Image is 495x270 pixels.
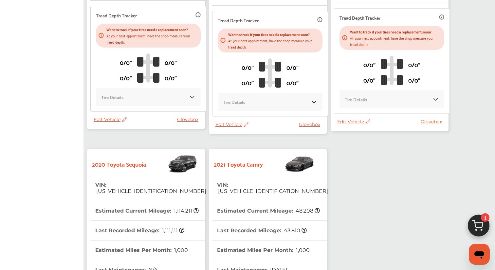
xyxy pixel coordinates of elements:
[218,16,259,24] p: Tread Depth Tracker
[295,208,320,214] span: 48,208
[217,175,328,201] th: VIN :
[217,221,307,240] th: Last Recorded Mileage :
[242,77,254,88] p: 0/0"
[463,212,494,243] img: cart_icon.3d0951e8.svg
[228,31,320,37] p: Want to track if your tires need a replacement soon?
[242,62,254,72] p: 0/0"
[120,73,132,83] p: 0/0"
[92,159,146,169] strong: 2020 Toyota Sequoia
[421,119,445,125] a: Glovebox
[283,227,307,234] span: 43,810
[381,55,403,85] img: tire_track_logo.b900bcbc.svg
[223,98,245,106] p: Tire Details
[137,53,159,83] img: tire_track_logo.b900bcbc.svg
[295,247,310,253] span: 1,000
[337,119,370,125] span: Edit Vehicle
[189,94,195,100] img: KOKaJQAAAABJRU5ErkJggg==
[96,11,137,19] p: Tread Depth Tracker
[408,75,420,85] p: 0/0"
[106,26,198,32] p: Want to track if your tires need a replacement soon?
[432,96,439,103] img: KOKaJQAAAABJRU5ErkJggg==
[217,240,310,260] th: Estimated Miles Per Month :
[228,37,320,50] p: At your next appointment, have the shop measure your tread depth.
[286,77,299,88] p: 0/0"
[299,121,323,127] a: Glovebox
[363,75,376,85] p: 0/0"
[286,62,299,72] p: 0/0"
[165,73,177,83] p: 0/0"
[161,227,184,234] span: 1,111,111
[95,201,199,220] th: Estimated Current Mileage :
[106,32,198,45] p: At your next appointment, have the shop measure your tread depth.
[165,57,177,67] p: 0/0"
[350,35,442,47] p: At your next appointment, have the shop measure your tread depth.
[311,99,317,105] img: KOKaJQAAAABJRU5ErkJggg==
[95,221,184,240] th: Last Recorded Mileage :
[146,152,198,175] img: Vehicle
[408,59,420,70] p: 0/0"
[345,95,367,103] p: Tire Details
[263,152,315,175] img: Vehicle
[120,57,132,67] p: 0/0"
[214,159,263,169] strong: 2021 Toyota Camry
[217,188,328,194] span: [US_VEHICLE_IDENTIFICATION_NUMBER]
[95,175,206,201] th: VIN :
[481,213,489,222] span: 1
[95,240,188,260] th: Estimated Miles Per Month :
[350,29,442,35] p: Want to track if your tires need a replacement soon?
[363,59,376,70] p: 0/0"
[95,188,206,194] span: [US_VEHICLE_IDENTIFICATION_NUMBER]
[339,14,380,21] p: Tread Depth Tracker
[94,116,127,122] span: Edit Vehicle
[215,121,248,127] span: Edit Vehicle
[259,58,281,88] img: tire_track_logo.b900bcbc.svg
[217,201,320,220] th: Estimated Current Mileage :
[469,244,490,265] iframe: Button to launch messaging window
[177,116,202,122] a: Glovebox
[101,93,123,101] p: Tire Details
[173,208,199,214] span: 1,114,211
[173,247,188,253] span: 1,000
